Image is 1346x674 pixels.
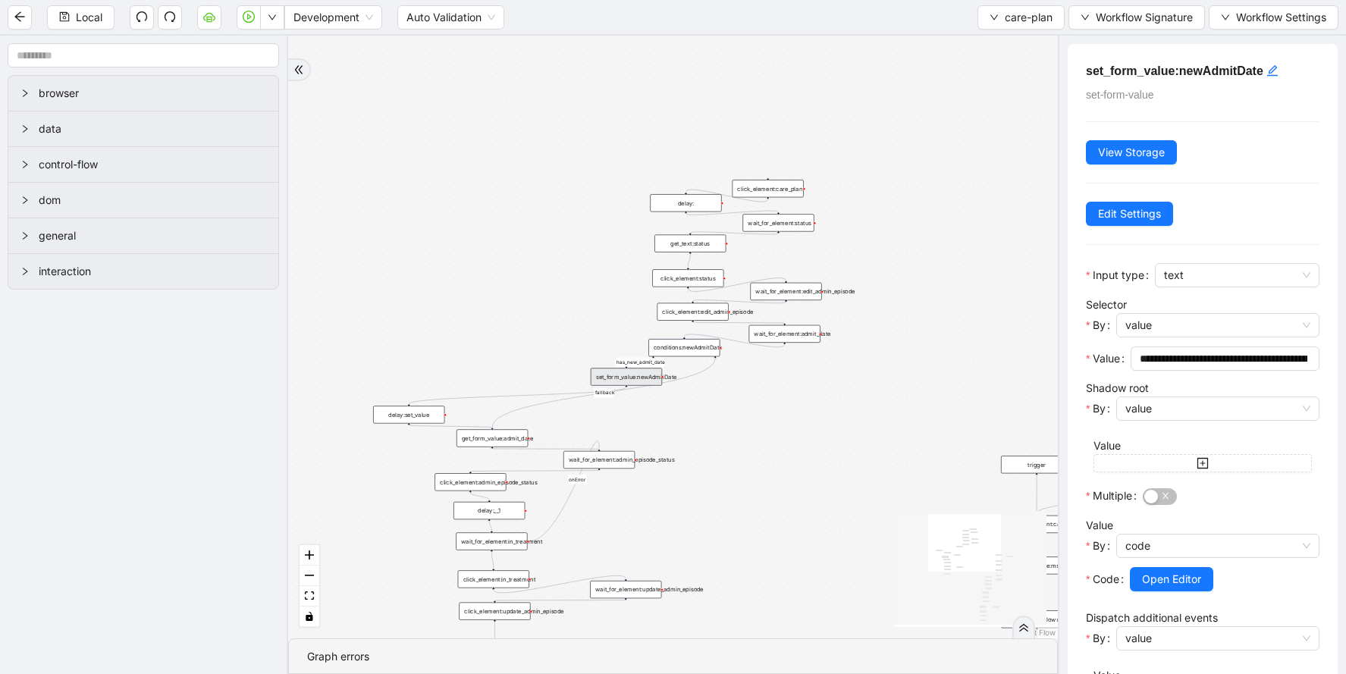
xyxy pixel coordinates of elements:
span: set-form-value [1086,89,1153,101]
span: Input type [1093,267,1144,284]
span: down [990,13,999,22]
label: Shadow root [1086,381,1149,394]
div: click_element:care_plan [733,180,804,197]
span: browser [39,85,266,102]
span: control-flow [39,156,266,173]
div: click_element:update_admin_episode [459,603,530,620]
div: click_element:status [652,269,723,287]
div: general [8,218,278,253]
div: wait_for_element:in_treatment [456,532,527,550]
span: By [1093,317,1106,334]
span: value [1125,314,1310,337]
g: Edge from wait_for_element:in_treatment to click_element:in_treatment [491,552,493,569]
div: dom [8,183,278,218]
div: Value [1093,437,1312,454]
span: Code [1093,571,1119,588]
h5: set_form_value:newAdmitDate [1086,62,1319,80]
g: Edge from delay:__1 to wait_for_element:in_treatment [489,521,491,531]
div: browser [8,76,278,111]
span: Workflow Settings [1236,9,1326,26]
div: click_element:in_treatment [458,570,529,588]
g: Edge from conditions:newAdmitDate to set_form_value:newAdmitDate [616,357,665,367]
div: wait_for_element:status [742,214,814,231]
div: wait_for_element:edit_admin_episode [750,283,821,300]
div: click_element:admin_episode_status [435,473,506,491]
div: delay: [650,194,721,212]
button: Open Editor [1130,567,1213,591]
span: play-circle [243,11,255,23]
button: arrow-left [8,5,32,30]
div: trigger [1001,456,1072,473]
g: Edge from delay: to wait_for_element:status [686,211,779,215]
button: toggle interactivity [300,607,319,627]
div: get_text:status [654,234,726,252]
div: wait_for_element:admin_episode_status [563,451,635,469]
div: wait_for_element:update_admin_episode [590,581,661,598]
g: Edge from delay:set_value to get_form_value:admit_date [409,425,492,428]
div: delay:set_value [373,406,444,423]
span: down [268,13,277,22]
span: arrow-left [14,11,26,23]
button: cloud-server [197,5,221,30]
span: right [20,267,30,276]
div: click to edit id [1266,62,1279,80]
div: delay:__1 [453,502,525,519]
div: click_element:edit_admin_episode [657,303,728,321]
g: Edge from set_form_value:newAdmitDate to delay:set_value [409,387,626,404]
button: downWorkflow Settings [1209,5,1338,30]
g: Edge from conditions:newAdmitDate to get_form_value:admit_date [492,358,715,427]
div: conditions:newAdmitDate [648,339,720,356]
div: get_form_value:admit_date [457,429,528,447]
span: down [1221,13,1230,22]
span: text [1164,264,1310,287]
button: downcare-plan [977,5,1065,30]
g: Edge from click_element:in_treatment to wait_for_element:update_admin_episode [494,575,626,593]
span: general [39,227,266,244]
label: Value [1086,519,1113,531]
button: play-circle [237,5,261,30]
span: View Storage [1098,144,1165,161]
button: plus-square [1093,454,1312,472]
a: React Flow attribution [1016,628,1056,637]
span: dom [39,192,266,208]
div: control-flow [8,147,278,182]
g: Edge from wait_for_element:status to get_text:status [690,232,778,234]
button: downWorkflow Signature [1068,5,1205,30]
button: Edit Settings [1086,202,1173,226]
span: edit [1266,64,1279,77]
span: Value [1093,350,1120,367]
g: Edge from get_text:status to click_element:status [688,254,690,268]
span: care-plan [1005,9,1053,26]
span: Edit Settings [1098,205,1161,222]
span: Development [293,6,373,29]
span: undo [136,11,148,23]
span: right [20,89,30,98]
g: Edge from wait_for_element:in_treatment to wait_for_element:admin_episode_status [529,441,599,541]
span: save [59,11,70,22]
g: Edge from wait_for_element:admit_date to conditions:newAdmitDate [684,334,784,347]
button: redo [158,5,182,30]
button: saveLocal [47,5,115,30]
span: value [1125,627,1310,650]
span: By [1093,400,1106,417]
label: Selector [1086,298,1127,311]
button: fit view [300,586,319,607]
span: right [20,231,30,240]
span: double-right [293,64,304,75]
g: Edge from click_element:care_plan to delay: [686,190,768,202]
span: cloud-server [203,11,215,23]
span: data [39,121,266,137]
g: Edge from wait_for_element:edit_admin_episode to click_element:edit_admin_episode [693,300,786,303]
div: set_form_value:newAdmitDate [591,368,662,385]
div: data [8,111,278,146]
